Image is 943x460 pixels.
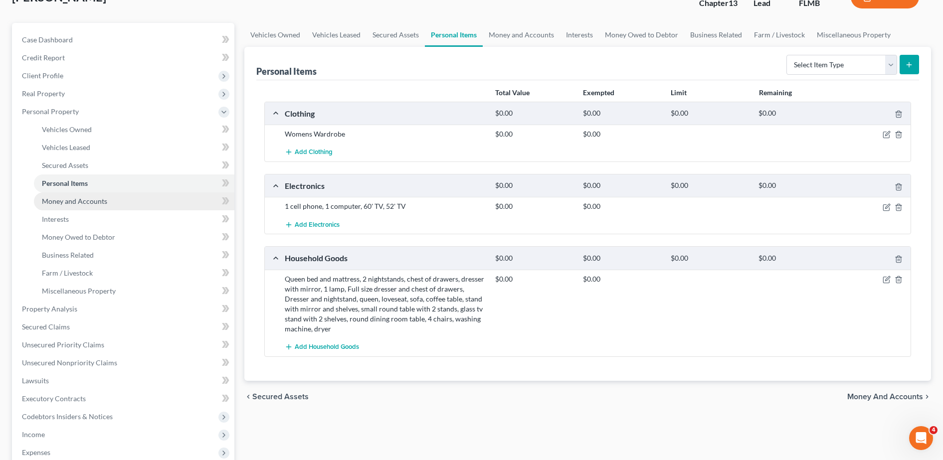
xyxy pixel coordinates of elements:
div: $0.00 [754,181,841,190]
strong: Exempted [583,88,614,97]
span: Miscellaneous Property [42,287,116,295]
button: Add Electronics [285,215,340,234]
a: Lawsuits [14,372,234,390]
span: Add Household Goods [295,343,359,351]
div: $0.00 [578,201,666,211]
a: Money Owed to Debtor [599,23,684,47]
a: Farm / Livestock [34,264,234,282]
a: Secured Claims [14,318,234,336]
span: Unsecured Priority Claims [22,340,104,349]
span: Interests [42,215,69,223]
a: Money and Accounts [34,192,234,210]
span: Add Electronics [295,221,340,229]
span: Secured Assets [42,161,88,169]
a: Miscellaneous Property [34,282,234,300]
div: $0.00 [490,254,578,263]
div: Electronics [280,180,490,191]
div: $0.00 [666,181,754,190]
strong: Remaining [759,88,792,97]
strong: Limit [671,88,687,97]
span: Client Profile [22,71,63,80]
div: $0.00 [578,129,666,139]
div: $0.00 [490,274,578,284]
span: Property Analysis [22,305,77,313]
span: Unsecured Nonpriority Claims [22,358,117,367]
button: Money and Accounts chevron_right [847,393,931,401]
span: Vehicles Owned [42,125,92,134]
a: Case Dashboard [14,31,234,49]
div: Womens Wardrobe [280,129,490,139]
span: Add Clothing [295,149,333,156]
a: Unsecured Nonpriority Claims [14,354,234,372]
span: Lawsuits [22,376,49,385]
span: Secured Claims [22,322,70,331]
a: Secured Assets [34,156,234,174]
a: Personal Items [34,174,234,192]
span: Money Owed to Debtor [42,233,115,241]
span: Money and Accounts [847,393,923,401]
a: Vehicles Leased [34,139,234,156]
a: Personal Items [425,23,483,47]
span: Secured Assets [252,393,309,401]
div: $0.00 [666,109,754,118]
a: Business Related [684,23,748,47]
span: Credit Report [22,53,65,62]
div: $0.00 [578,181,666,190]
a: Property Analysis [14,300,234,318]
div: Queen bed and mattress, 2 nightstands, chest of drawers, dresser with mirror, 1 lamp, Full size d... [280,274,490,334]
div: Personal Items [256,65,317,77]
div: $0.00 [490,181,578,190]
span: Income [22,430,45,439]
span: Real Property [22,89,65,98]
strong: Total Value [495,88,530,97]
iframe: Intercom live chat [909,426,933,450]
a: Farm / Livestock [748,23,811,47]
div: $0.00 [490,109,578,118]
div: $0.00 [578,109,666,118]
a: Business Related [34,246,234,264]
span: Codebtors Insiders & Notices [22,412,113,421]
span: Expenses [22,448,50,457]
button: Add Household Goods [285,338,359,356]
a: Miscellaneous Property [811,23,897,47]
div: $0.00 [578,274,666,284]
button: Add Clothing [285,143,333,161]
div: $0.00 [754,109,841,118]
div: $0.00 [490,201,578,211]
a: Money and Accounts [483,23,560,47]
div: 1 cell phone, 1 computer, 60' TV, 52' TV [280,201,490,211]
a: Vehicles Owned [34,121,234,139]
span: Personal Property [22,107,79,116]
a: Unsecured Priority Claims [14,336,234,354]
a: Interests [34,210,234,228]
button: chevron_left Secured Assets [244,393,309,401]
span: Case Dashboard [22,35,73,44]
a: Money Owed to Debtor [34,228,234,246]
span: Executory Contracts [22,394,86,403]
a: Executory Contracts [14,390,234,408]
span: Farm / Livestock [42,269,93,277]
div: $0.00 [754,254,841,263]
span: Business Related [42,251,94,259]
span: Vehicles Leased [42,143,90,152]
i: chevron_left [244,393,252,401]
div: Household Goods [280,253,490,263]
div: Clothing [280,108,490,119]
div: $0.00 [666,254,754,263]
a: Credit Report [14,49,234,67]
span: 4 [930,426,938,434]
a: Vehicles Leased [306,23,367,47]
a: Vehicles Owned [244,23,306,47]
span: Money and Accounts [42,197,107,205]
a: Interests [560,23,599,47]
a: Secured Assets [367,23,425,47]
i: chevron_right [923,393,931,401]
div: $0.00 [578,254,666,263]
div: $0.00 [490,129,578,139]
span: Personal Items [42,179,88,187]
